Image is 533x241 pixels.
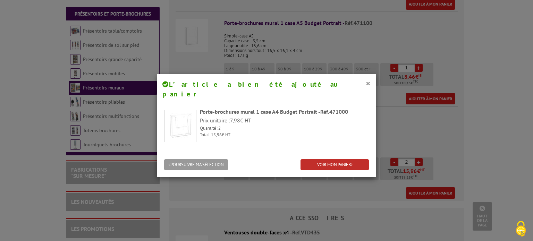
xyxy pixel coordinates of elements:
button: Cookies (fenêtre modale) [509,217,533,241]
span: 15,96 [211,132,222,138]
p: Quantité : [200,125,369,132]
p: Prix unitaire : € HT [200,117,369,124]
button: × [366,79,371,88]
span: 2 [218,125,221,131]
a: VOIR MON PANIER [301,159,369,171]
button: POURSUIVRE MA SÉLECTION [164,159,228,171]
div: Porte-brochures mural 1 case A4 Budget Portrait - [200,108,369,116]
p: Total : € HT [200,132,369,138]
span: 7,98 [230,117,240,124]
h4: L’article a bien été ajouté au panier [162,79,371,99]
img: Cookies (fenêtre modale) [512,220,530,238]
span: Réf.471000 [320,108,348,115]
